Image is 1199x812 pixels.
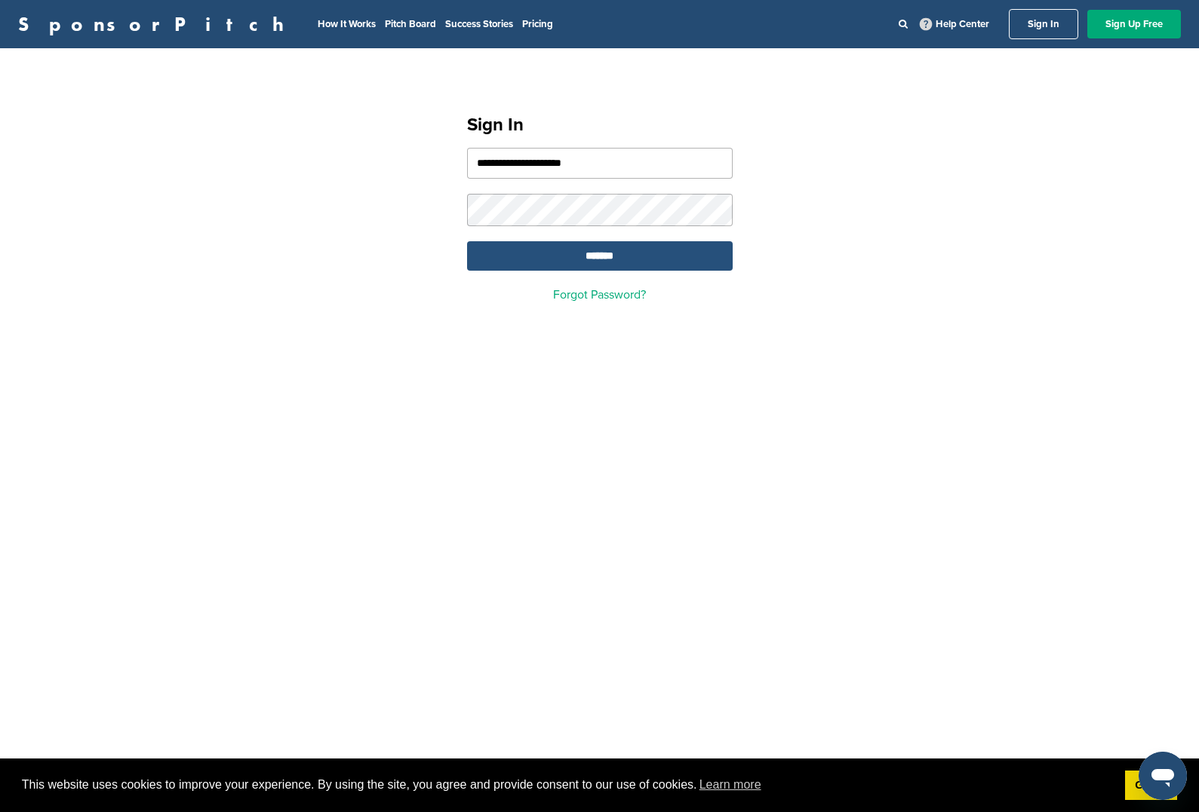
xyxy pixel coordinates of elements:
[1009,9,1078,39] a: Sign In
[22,774,1113,796] span: This website uses cookies to improve your experience. By using the site, you agree and provide co...
[385,18,436,30] a: Pitch Board
[522,18,553,30] a: Pricing
[318,18,376,30] a: How It Works
[917,15,992,33] a: Help Center
[18,14,294,34] a: SponsorPitch
[445,18,513,30] a: Success Stories
[697,774,764,796] a: learn more about cookies
[1087,10,1181,38] a: Sign Up Free
[1125,771,1177,801] a: dismiss cookie message
[553,287,646,302] a: Forgot Password?
[1139,752,1187,800] iframe: Button to launch messaging window
[467,112,733,139] h1: Sign In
